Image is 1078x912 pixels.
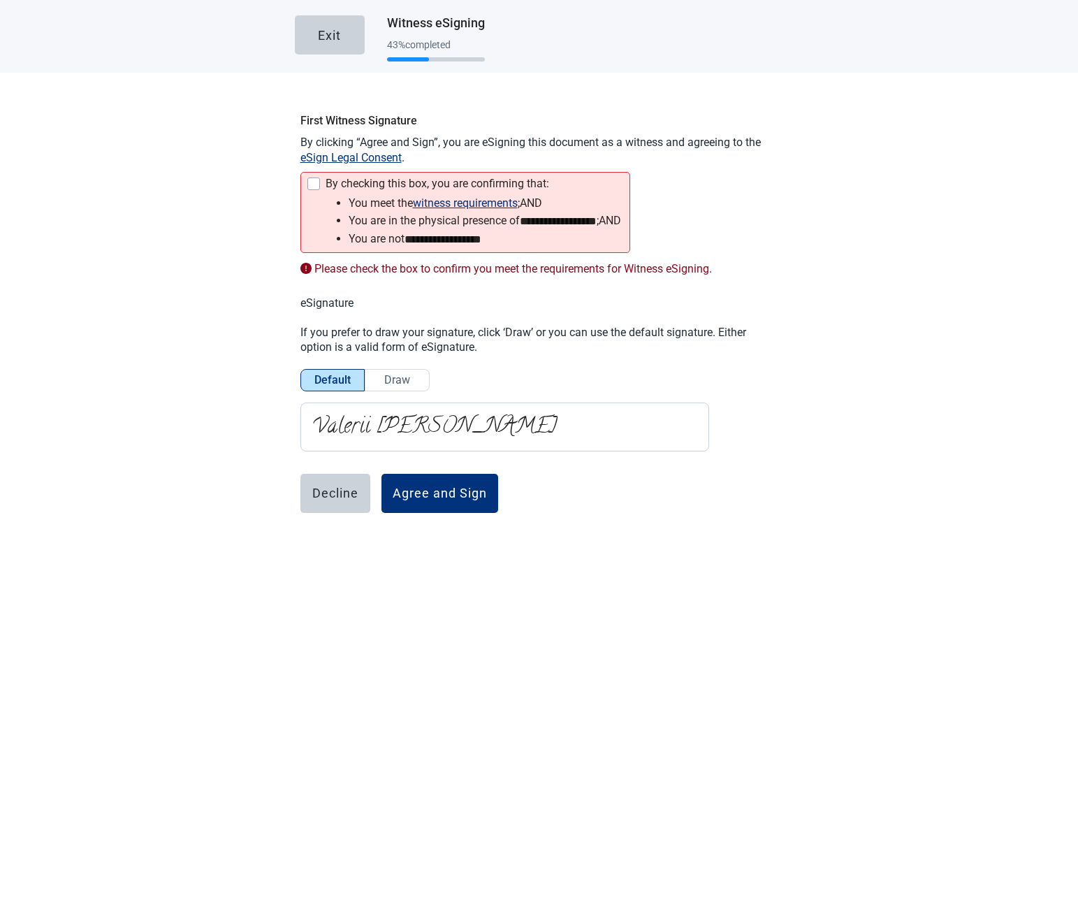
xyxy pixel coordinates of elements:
[413,194,518,212] button: witness requirements
[387,39,485,50] div: 43 % completed
[599,214,621,227] span: and
[349,212,621,230] li: You are in the physical presence of ;
[387,13,485,33] h1: Witness eSigning
[312,417,708,439] p: Valerii [PERSON_NAME]
[300,135,778,165] p: By clicking “Agree and Sign”, you are eSigning this document as a witness and agreeing to the .
[300,112,778,129] h2: First Witness Signature
[381,474,498,513] button: Agree and Sign
[520,196,542,210] span: and
[300,260,778,277] p: Please check the box to confirm you meet the requirements for Witness eSigning.
[393,486,487,500] div: Agree and Sign
[300,296,778,311] p: eSignature
[349,194,621,212] li: You meet the ;
[300,474,370,513] button: Decline
[295,15,365,55] button: Exit
[300,150,402,166] button: eSign Legal Consent
[349,230,621,248] li: You are not
[312,486,358,500] div: Decline
[318,28,341,42] div: Exit
[300,263,312,274] span: exclamation-circle
[384,373,410,386] span: Draw
[326,178,549,190] div: By checking this box, you are confirming that:
[300,325,778,355] p: If you prefer to draw your signature, click ‘Draw’ or you can use the default signature. Either o...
